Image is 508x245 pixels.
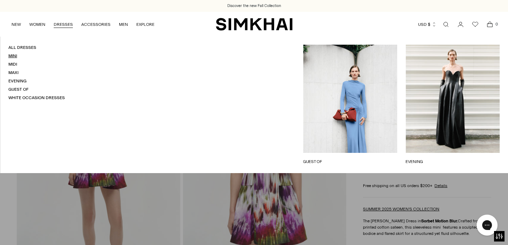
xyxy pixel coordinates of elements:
a: DRESSES [54,17,73,32]
a: ACCESSORIES [81,17,111,32]
iframe: Sign Up via Text for Offers [6,218,70,239]
button: USD $ [418,17,437,32]
a: Open search modal [439,17,453,31]
iframe: Gorgias live chat messenger [473,212,501,238]
a: Open cart modal [483,17,497,31]
a: SIMKHAI [216,17,293,31]
a: MEN [119,17,128,32]
a: Wishlist [468,17,482,31]
a: WOMEN [29,17,45,32]
span: 0 [493,21,500,27]
a: Discover the new Fall Collection [227,3,281,9]
a: EXPLORE [136,17,154,32]
a: Go to the account page [454,17,468,31]
a: NEW [12,17,21,32]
